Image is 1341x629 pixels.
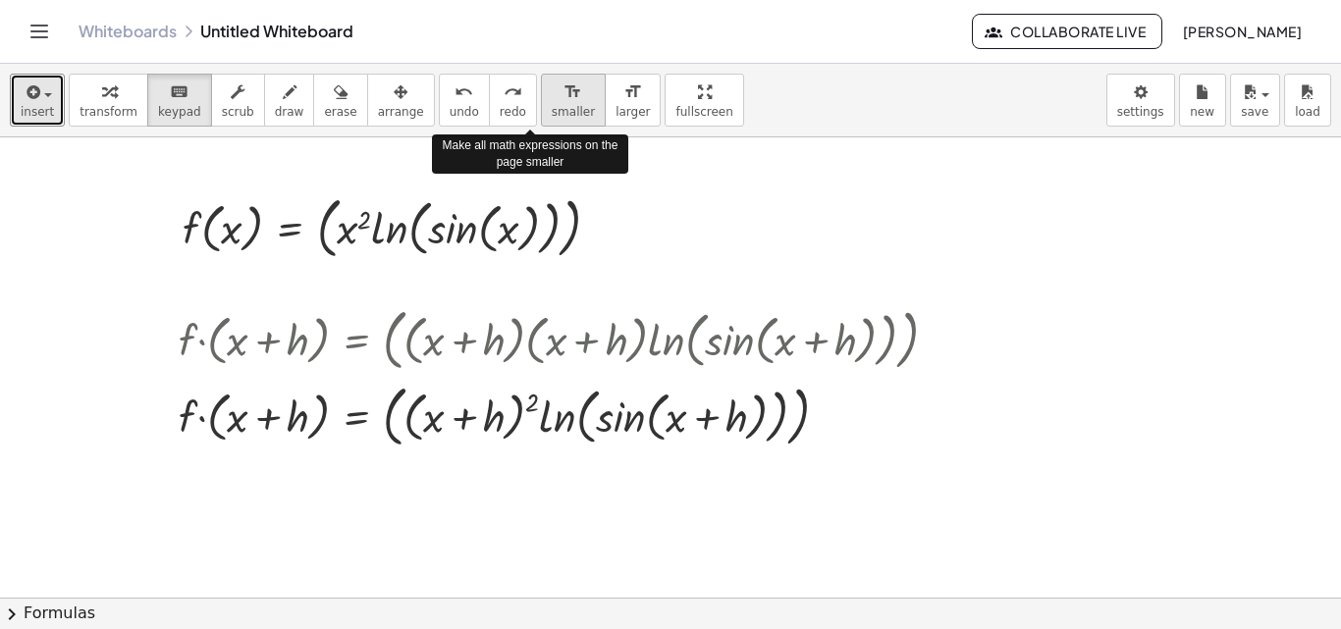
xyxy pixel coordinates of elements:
[455,80,473,104] i: undo
[623,80,642,104] i: format_size
[1117,105,1164,119] span: settings
[24,16,55,47] button: Toggle navigation
[1106,74,1175,127] button: settings
[665,74,743,127] button: fullscreen
[439,74,490,127] button: undoundo
[313,74,367,127] button: erase
[1190,105,1214,119] span: new
[563,80,582,104] i: format_size
[324,105,356,119] span: erase
[500,105,526,119] span: redo
[147,74,212,127] button: keyboardkeypad
[989,23,1146,40] span: Collaborate Live
[10,74,65,127] button: insert
[552,105,595,119] span: smaller
[211,74,265,127] button: scrub
[1166,14,1317,49] button: [PERSON_NAME]
[21,105,54,119] span: insert
[972,14,1162,49] button: Collaborate Live
[170,80,188,104] i: keyboard
[222,105,254,119] span: scrub
[264,74,315,127] button: draw
[79,22,177,41] a: Whiteboards
[1241,105,1268,119] span: save
[605,74,661,127] button: format_sizelarger
[80,105,137,119] span: transform
[1182,23,1302,40] span: [PERSON_NAME]
[675,105,732,119] span: fullscreen
[367,74,435,127] button: arrange
[541,74,606,127] button: format_sizesmaller
[450,105,479,119] span: undo
[69,74,148,127] button: transform
[378,105,424,119] span: arrange
[616,105,650,119] span: larger
[158,105,201,119] span: keypad
[489,74,537,127] button: redoredo
[1230,74,1280,127] button: save
[504,80,522,104] i: redo
[275,105,304,119] span: draw
[432,134,628,174] div: Make all math expressions on the page smaller
[1179,74,1226,127] button: new
[1284,74,1331,127] button: load
[1295,105,1320,119] span: load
